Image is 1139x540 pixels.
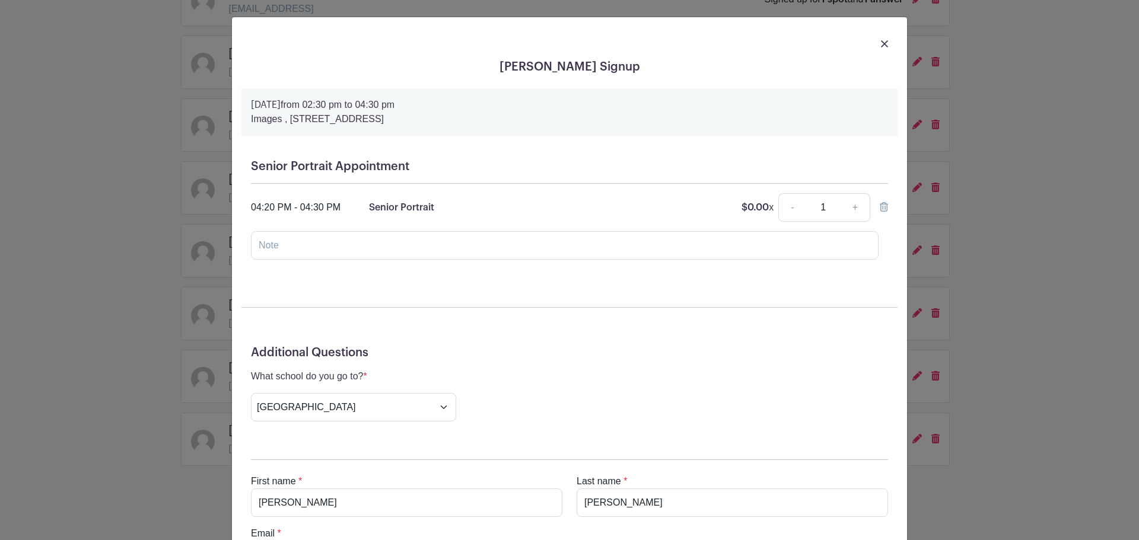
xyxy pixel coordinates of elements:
[778,193,806,222] a: -
[769,202,774,212] span: x
[251,100,281,110] strong: [DATE]
[251,98,888,112] p: from 02:30 pm to 04:30 pm
[881,40,888,47] img: close_button-5f87c8562297e5c2d7936805f587ecaba9071eb48480494691a3f1689db116b3.svg
[841,193,870,222] a: +
[251,474,296,488] label: First name
[369,200,434,215] p: Senior Portrait
[241,60,898,74] h5: [PERSON_NAME] Signup
[251,231,879,260] input: Note
[251,369,456,384] p: What school do you go to?
[577,474,621,488] label: Last name
[251,159,888,174] h5: Senior Portrait Appointment
[251,112,888,126] p: Images , [STREET_ADDRESS]
[251,346,888,360] h5: Additional Questions
[251,200,341,215] div: 04:20 PM - 04:30 PM
[742,200,774,215] p: $0.00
